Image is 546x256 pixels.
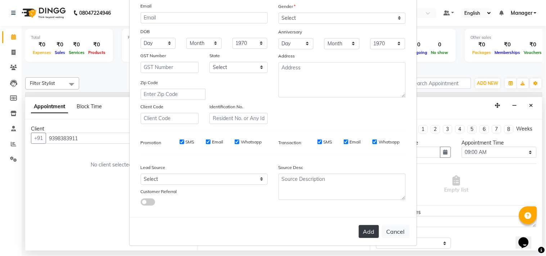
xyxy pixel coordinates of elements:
[141,140,162,146] label: Promotion
[279,3,296,10] label: Gender
[279,140,302,146] label: Transaction
[279,53,295,59] label: Address
[279,164,303,171] label: Source Desc
[209,52,220,59] label: State
[209,104,243,110] label: Identification No.
[141,12,268,23] input: Email
[241,139,262,145] label: Whatsapp
[141,89,206,100] input: Enter Zip Code
[379,139,400,145] label: Whatsapp
[141,62,199,73] input: GST Number
[141,79,158,86] label: Zip Code
[141,113,199,124] input: Client Code
[359,225,379,238] button: Add
[350,139,361,145] label: Email
[141,52,166,59] label: GST Number
[324,139,332,145] label: SMS
[186,139,194,145] label: SMS
[382,225,410,238] button: Cancel
[141,3,152,9] label: Email
[141,28,150,35] label: DOB
[141,188,177,195] label: Customer Referral
[212,139,223,145] label: Email
[279,29,302,35] label: Anniversary
[209,113,268,124] input: Resident No. or Any Id
[141,164,166,171] label: Lead Source
[141,104,164,110] label: Client Code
